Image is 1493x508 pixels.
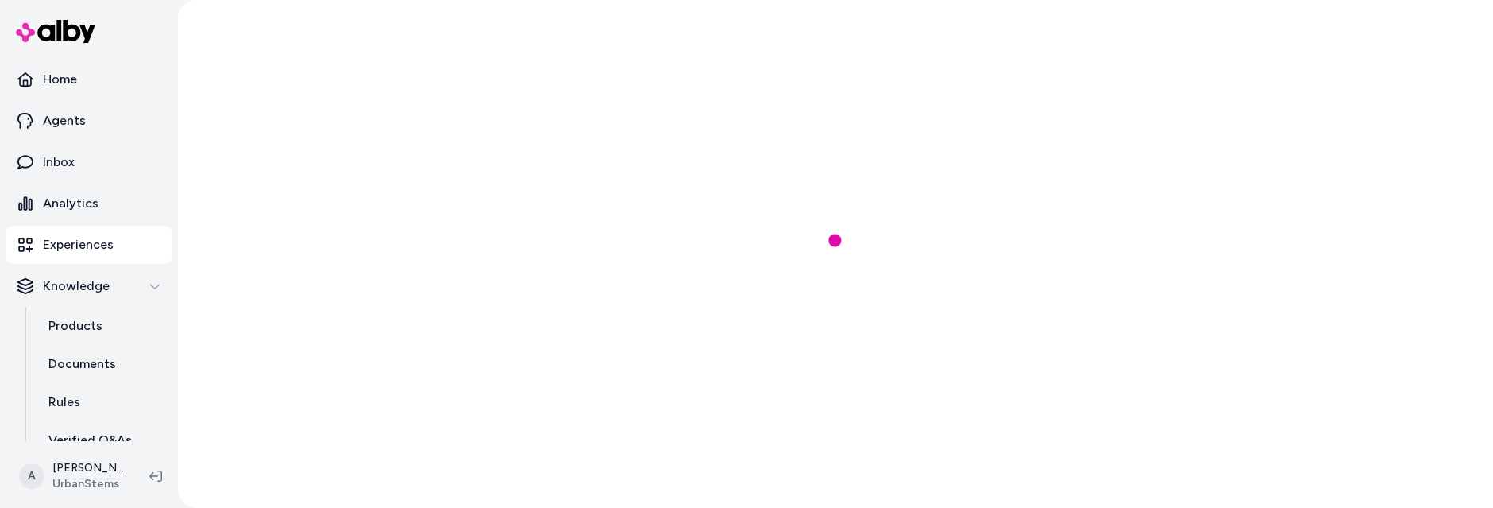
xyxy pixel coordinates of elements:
button: Knowledge [6,267,172,305]
p: Products [48,316,102,335]
p: Experiences [43,235,114,254]
a: Inbox [6,143,172,181]
img: alby Logo [16,20,95,43]
p: Agents [43,111,86,130]
a: Documents [33,345,172,383]
a: Verified Q&As [33,421,172,460]
a: Rules [33,383,172,421]
p: Documents [48,355,116,374]
p: Home [43,70,77,89]
a: Products [33,307,172,345]
span: A [19,463,44,489]
span: UrbanStems [52,476,124,492]
p: Rules [48,393,80,412]
p: Verified Q&As [48,431,132,450]
p: Knowledge [43,277,110,296]
p: Inbox [43,153,75,172]
a: Experiences [6,226,172,264]
a: Agents [6,102,172,140]
p: Analytics [43,194,98,213]
a: Analytics [6,184,172,223]
button: A[PERSON_NAME]UrbanStems [10,451,137,502]
a: Home [6,60,172,99]
p: [PERSON_NAME] [52,460,124,476]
